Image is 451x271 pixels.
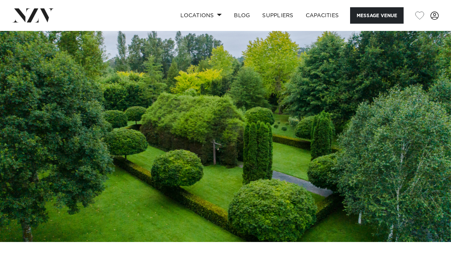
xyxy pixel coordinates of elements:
img: nzv-logo.png [12,8,54,22]
a: SUPPLIERS [256,7,299,24]
a: Capacities [300,7,345,24]
a: BLOG [228,7,256,24]
a: Locations [174,7,228,24]
button: Message Venue [350,7,404,24]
